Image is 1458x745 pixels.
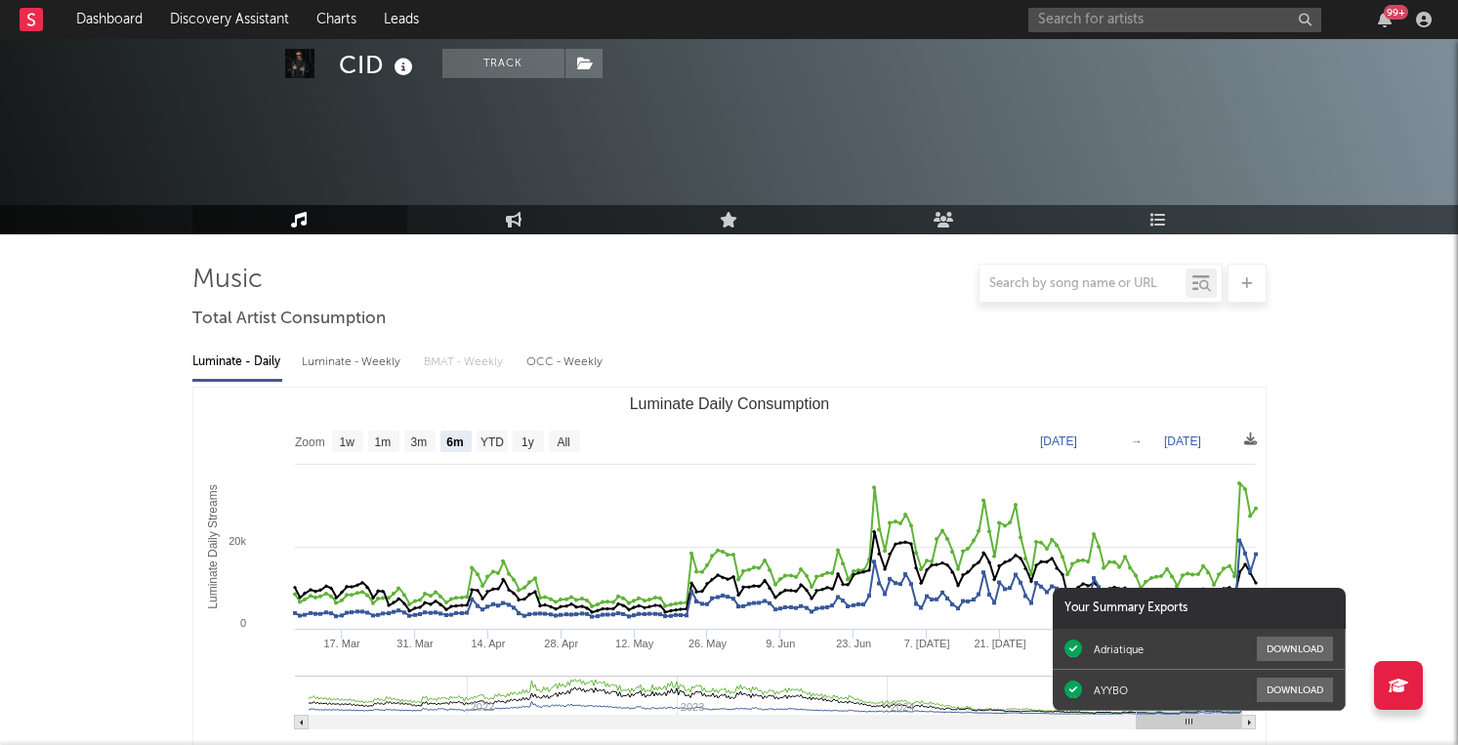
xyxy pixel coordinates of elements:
[374,435,391,449] text: 1m
[396,638,434,649] text: 31. Mar
[903,638,949,649] text: 7. [DATE]
[302,346,404,379] div: Luminate - Weekly
[442,49,564,78] button: Track
[229,535,246,547] text: 20k
[1094,642,1144,656] div: Adriatique
[615,638,654,649] text: 12. May
[471,638,505,649] text: 14. Apr
[339,435,354,449] text: 1w
[192,346,282,379] div: Luminate - Daily
[1257,678,1333,702] button: Download
[323,638,360,649] text: 17. Mar
[974,638,1025,649] text: 21. [DATE]
[979,276,1186,292] input: Search by song name or URL
[295,435,325,449] text: Zoom
[479,435,503,449] text: YTD
[687,638,727,649] text: 26. May
[205,484,219,608] text: Luminate Daily Streams
[410,435,427,449] text: 3m
[526,346,604,379] div: OCC - Weekly
[446,435,463,449] text: 6m
[239,617,245,629] text: 0
[836,638,871,649] text: 23. Jun
[1040,435,1077,448] text: [DATE]
[557,435,569,449] text: All
[629,395,829,412] text: Luminate Daily Consumption
[339,49,418,81] div: CID
[1053,588,1346,629] div: Your Summary Exports
[766,638,795,649] text: 9. Jun
[1378,12,1392,27] button: 99+
[1094,683,1128,697] div: AYYBO
[192,308,386,331] span: Total Artist Consumption
[544,638,578,649] text: 28. Apr
[1257,637,1333,661] button: Download
[1164,435,1201,448] text: [DATE]
[1384,5,1408,20] div: 99 +
[1131,435,1143,448] text: →
[521,435,534,449] text: 1y
[1028,8,1321,32] input: Search for artists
